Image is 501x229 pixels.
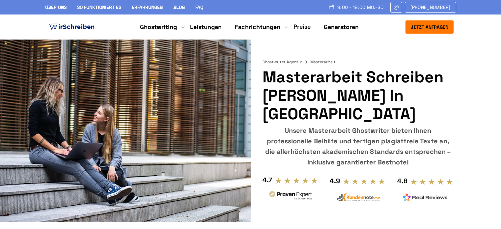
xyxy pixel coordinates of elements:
a: Über uns [45,4,67,10]
img: Schedule [329,4,335,10]
span: Masterarbeit [310,59,336,65]
a: FAQ [195,4,203,10]
a: Generatoren [324,23,359,31]
div: 4.8 [397,176,407,186]
a: Ghostwriter Agentur [263,59,309,65]
img: kundennote [335,193,380,202]
div: 4.9 [330,176,340,186]
div: Unsere Masterarbeit Ghostwriter bieten Ihnen professionelle Beihilfe und fertigen plagiatfreie Te... [263,125,453,167]
a: [PHONE_NUMBER] [405,2,456,13]
img: provenexpert [268,190,313,202]
a: Ghostwriting [140,23,177,31]
img: logo ghostwriter-österreich [48,22,96,32]
a: Blog [173,4,185,10]
span: [PHONE_NUMBER] [410,5,451,10]
img: stars [275,177,318,184]
img: stars [343,178,386,185]
button: Jetzt anfragen [405,20,454,34]
img: stars [410,178,453,186]
img: realreviews [403,193,448,201]
a: Leistungen [190,23,222,31]
a: Fachrichtungen [235,23,280,31]
a: Preise [293,23,311,30]
span: 9:00 - 18:00 Mo.-So. [337,5,385,10]
a: Erfahrungen [132,4,163,10]
a: So funktioniert es [77,4,121,10]
h1: Masterarbeit Schreiben [PERSON_NAME] in [GEOGRAPHIC_DATA] [263,68,453,123]
div: 4.7 [263,175,272,185]
img: Email [393,5,399,10]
